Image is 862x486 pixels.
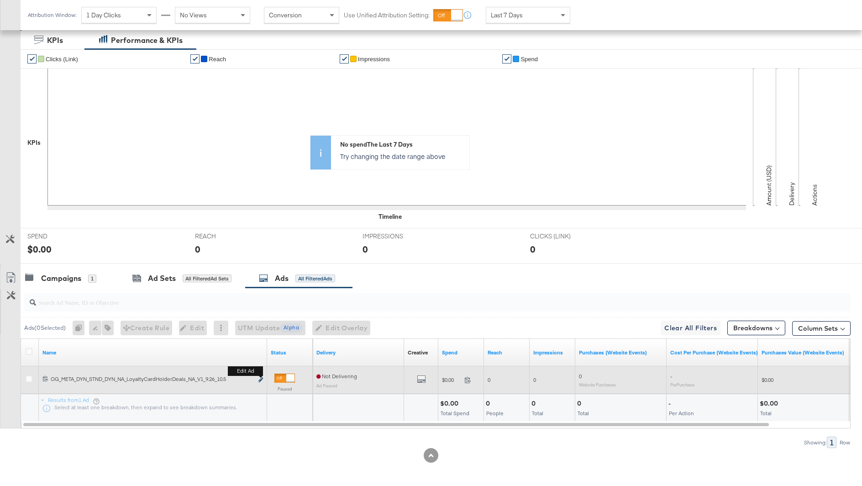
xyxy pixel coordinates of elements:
sub: Ad Paused [316,383,337,388]
div: Showing: [804,439,827,446]
span: REACH [195,232,263,241]
b: Edit ad [228,366,263,376]
label: Paused [274,386,295,392]
div: All Filtered Ads [295,275,335,283]
div: Attribution Window: [27,12,77,18]
a: Reflects the ability of your Ad to achieve delivery. [316,349,400,356]
sub: Per Purchase [670,382,694,387]
sub: Website Purchases [579,382,616,387]
div: Ads ( 0 Selected) [24,324,66,332]
span: Clicks (Link) [46,56,78,63]
span: 0 [488,376,490,383]
a: The total value of the purchase actions tracked by your Custom Audience pixel on your website aft... [762,349,846,356]
a: ✔ [502,54,511,63]
span: Spend [520,56,538,63]
span: Impressions [358,56,390,63]
div: $0.00 [440,399,461,408]
div: KPIs [47,35,63,46]
a: ✔ [340,54,349,63]
span: Last 7 Days [491,11,523,19]
div: 0 [577,399,584,408]
div: 0 [531,399,538,408]
div: Campaigns [41,273,81,284]
button: Edit ad [258,375,263,385]
div: $0.00 [27,243,52,256]
span: Not Delivering [316,373,357,380]
div: - [668,399,673,408]
div: $0.00 [760,399,781,408]
div: 1 [827,437,836,448]
a: Shows the creative associated with your ad. [408,349,428,356]
span: Total [578,410,589,417]
div: Performance & KPIs [111,35,183,46]
div: 0 [73,321,89,335]
span: SPEND [27,232,96,241]
span: Total [760,410,772,417]
a: The number of times your ad was served. On mobile apps an ad is counted as served the first time ... [533,349,572,356]
span: No Views [180,11,207,19]
label: Use Unified Attribution Setting: [344,11,430,20]
span: Per Action [669,410,694,417]
div: Row [839,439,851,446]
div: Creative [408,349,428,356]
span: CLICKS (LINK) [530,232,599,241]
a: The average cost for each purchase tracked by your Custom Audience pixel on your website after pe... [670,349,758,356]
span: Conversion [269,11,302,19]
a: Ad Name. [42,349,263,356]
a: ✔ [27,54,37,63]
div: 1 [88,275,96,283]
a: The number of times a purchase was made tracked by your Custom Audience pixel on your website aft... [579,349,663,356]
div: All Filtered Ad Sets [183,275,231,283]
button: Clear All Filters [661,321,720,335]
p: Try changing the date range above [340,152,465,161]
div: 0 [530,243,536,256]
span: Total [532,410,543,417]
div: No spend The Last 7 Days [340,140,465,149]
input: Search Ad Name, ID or Objective [36,290,775,307]
span: Reach [209,56,226,63]
button: Column Sets [792,321,851,336]
a: The number of people your ad was served to. [488,349,526,356]
span: $0.00 [442,376,461,383]
a: The total amount spent to date. [442,349,480,356]
div: 0 [195,243,200,256]
div: OG_META_DYN_STND_DYN_NA_LoyaltyCardHolderDeals_NA_V1_9.26_10.5 [51,375,253,383]
div: 0 [486,399,493,408]
span: - [670,373,672,380]
button: Breakdowns [727,321,785,335]
div: Ad Sets [148,273,176,284]
span: 0 [533,376,536,383]
a: Shows the current state of your Ad. [271,349,309,356]
span: People [486,410,504,417]
span: 0 [579,373,582,380]
span: 1 Day Clicks [86,11,121,19]
a: ✔ [190,54,200,63]
span: Total Spend [441,410,469,417]
div: 0 [363,243,368,256]
span: Clear All Filters [664,322,717,334]
span: $0.00 [762,376,773,383]
div: Ads [275,273,289,284]
span: IMPRESSIONS [363,232,431,241]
